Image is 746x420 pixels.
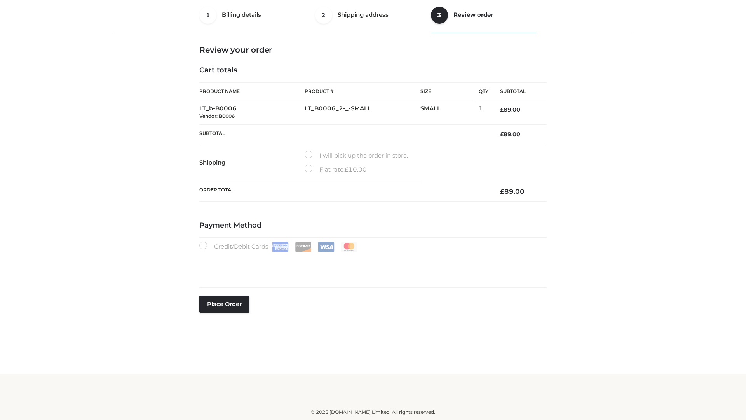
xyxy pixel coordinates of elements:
bdi: 89.00 [500,106,520,113]
th: Qty [479,82,488,100]
td: LT_b-B0006 [199,100,305,125]
span: £ [345,166,349,173]
td: SMALL [420,100,479,125]
span: £ [500,106,504,113]
div: © 2025 [DOMAIN_NAME] Limited. All rights reserved. [115,408,631,416]
td: LT_B0006_2-_-SMALL [305,100,420,125]
th: Product Name [199,82,305,100]
th: Subtotal [199,124,488,143]
img: Discover [295,242,312,252]
th: Size [420,83,475,100]
th: Product # [305,82,420,100]
th: Shipping [199,144,305,181]
span: £ [500,131,504,138]
label: Credit/Debit Cards [199,241,358,252]
span: £ [500,187,504,195]
h4: Cart totals [199,66,547,75]
bdi: 10.00 [345,166,367,173]
img: Amex [272,242,289,252]
th: Order Total [199,181,488,202]
bdi: 89.00 [500,131,520,138]
img: Visa [318,242,335,252]
iframe: Secure payment input frame [198,250,545,279]
button: Place order [199,296,249,313]
small: Vendor: B0006 [199,113,235,119]
img: Mastercard [341,242,357,252]
h4: Payment Method [199,221,547,230]
th: Subtotal [488,83,547,100]
label: I will pick up the order in store. [305,150,408,161]
bdi: 89.00 [500,187,525,195]
td: 1 [479,100,488,125]
h3: Review your order [199,45,547,54]
label: Flat rate: [305,164,367,175]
